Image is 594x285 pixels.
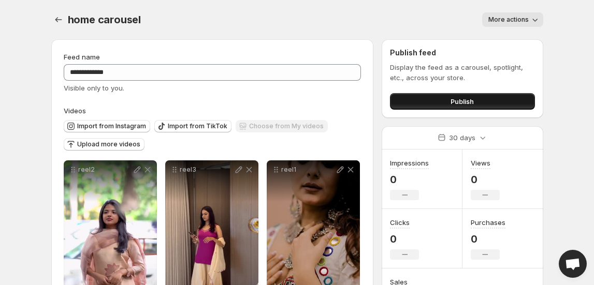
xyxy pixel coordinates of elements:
[68,13,141,26] span: home carousel
[471,173,500,186] p: 0
[64,53,100,61] span: Feed name
[471,158,490,168] h3: Views
[390,173,429,186] p: 0
[77,140,140,148] span: Upload more videos
[559,250,587,278] a: Open chat
[390,62,534,83] p: Display the feed as a carousel, spotlight, etc., across your store.
[51,12,66,27] button: Settings
[390,158,429,168] h3: Impressions
[471,233,505,245] p: 0
[281,166,335,174] p: reel1
[64,107,86,115] span: Videos
[64,120,150,132] button: Import from Instagram
[390,48,534,58] h2: Publish feed
[168,122,227,130] span: Import from TikTok
[390,217,410,228] h3: Clicks
[77,122,146,130] span: Import from Instagram
[451,96,474,107] span: Publish
[390,93,534,110] button: Publish
[390,233,419,245] p: 0
[180,166,234,174] p: reel3
[64,84,124,92] span: Visible only to you.
[471,217,505,228] h3: Purchases
[482,12,543,27] button: More actions
[449,132,475,143] p: 30 days
[154,120,231,132] button: Import from TikTok
[488,16,529,24] span: More actions
[78,166,132,174] p: reel2
[64,138,144,151] button: Upload more videos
